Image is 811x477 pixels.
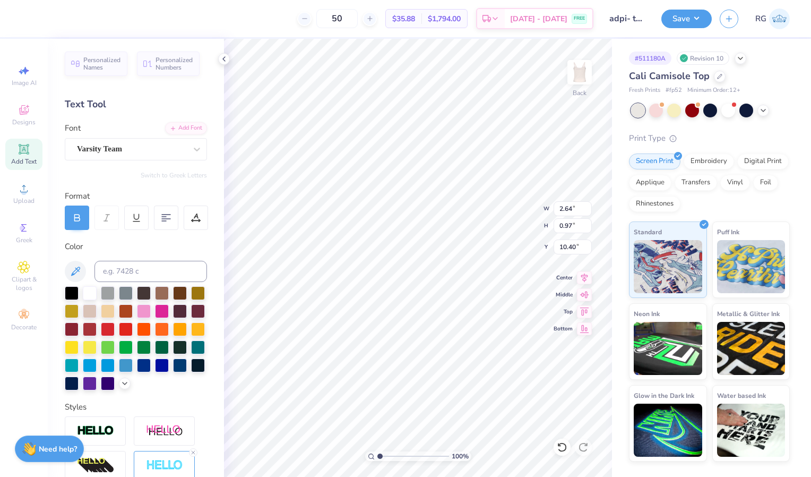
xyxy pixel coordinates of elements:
[554,308,573,316] span: Top
[392,13,415,24] span: $35.88
[77,425,114,437] img: Stroke
[675,175,717,191] div: Transfers
[65,241,207,253] div: Color
[684,154,734,169] div: Embroidery
[16,236,32,244] span: Greek
[717,240,786,293] img: Puff Ink
[677,52,729,65] div: Revision 10
[165,122,207,134] div: Add Font
[65,190,208,202] div: Format
[753,175,778,191] div: Foil
[687,86,740,95] span: Minimum Order: 12 +
[634,308,660,319] span: Neon Ink
[717,226,739,237] span: Puff Ink
[629,86,660,95] span: Fresh Prints
[452,452,469,461] span: 100 %
[737,154,789,169] div: Digital Print
[11,323,37,331] span: Decorate
[11,157,37,166] span: Add Text
[554,325,573,333] span: Bottom
[755,13,766,25] span: RG
[83,56,121,71] span: Personalized Names
[569,62,590,83] img: Back
[717,390,766,401] span: Water based Ink
[629,132,790,144] div: Print Type
[573,88,586,98] div: Back
[65,122,81,134] label: Font
[601,8,653,29] input: Untitled Design
[661,10,712,28] button: Save
[12,79,37,87] span: Image AI
[717,404,786,457] img: Water based Ink
[5,275,42,292] span: Clipart & logos
[634,240,702,293] img: Standard
[769,8,790,29] img: Rinah Gallo
[554,274,573,282] span: Center
[629,154,680,169] div: Screen Print
[316,9,358,28] input: – –
[12,118,36,126] span: Designs
[146,459,183,472] img: Negative Space
[39,444,77,454] strong: Need help?
[629,175,671,191] div: Applique
[629,70,710,82] span: Cali Camisole Top
[717,322,786,375] img: Metallic & Glitter Ink
[94,261,207,282] input: e.g. 7428 c
[629,52,671,65] div: # 511180A
[666,86,682,95] span: # fp52
[141,171,207,180] button: Switch to Greek Letters
[717,308,780,319] span: Metallic & Glitter Ink
[554,291,573,299] span: Middle
[428,13,461,24] span: $1,794.00
[65,97,207,112] div: Text Tool
[156,56,193,71] span: Personalized Numbers
[574,15,585,22] span: FREE
[634,390,694,401] span: Glow in the Dark Ink
[634,322,702,375] img: Neon Ink
[13,197,34,205] span: Upload
[755,8,790,29] a: RG
[634,226,662,237] span: Standard
[146,424,183,438] img: Shadow
[720,175,750,191] div: Vinyl
[77,457,114,474] img: 3d Illusion
[65,401,207,413] div: Styles
[629,196,680,212] div: Rhinestones
[634,404,702,457] img: Glow in the Dark Ink
[510,13,567,24] span: [DATE] - [DATE]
